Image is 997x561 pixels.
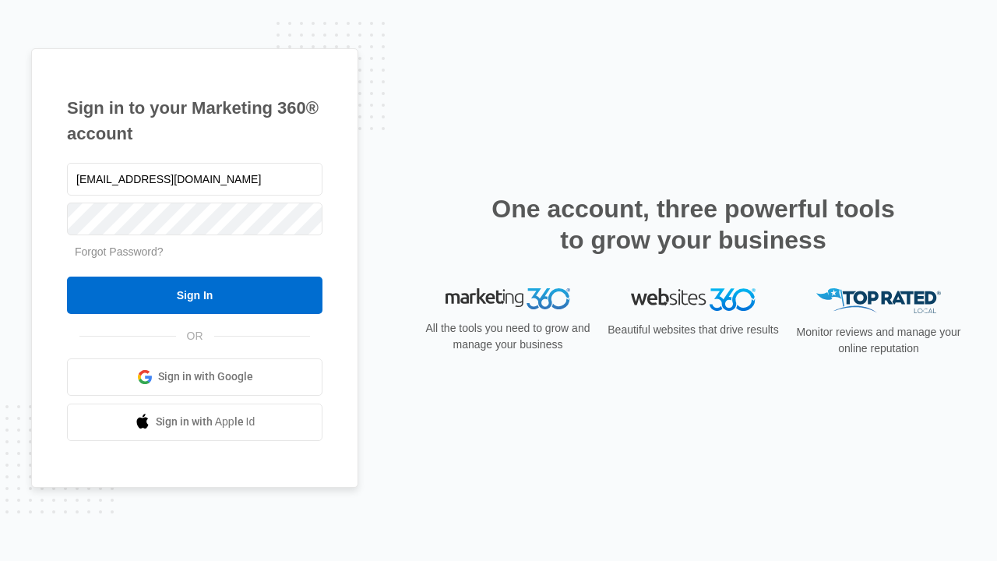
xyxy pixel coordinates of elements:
[75,245,164,258] a: Forgot Password?
[158,369,253,385] span: Sign in with Google
[606,322,780,338] p: Beautiful websites that drive results
[67,95,322,146] h1: Sign in to your Marketing 360® account
[156,414,255,430] span: Sign in with Apple Id
[487,193,900,256] h2: One account, three powerful tools to grow your business
[67,358,322,396] a: Sign in with Google
[816,288,941,314] img: Top Rated Local
[791,324,966,357] p: Monitor reviews and manage your online reputation
[421,320,595,353] p: All the tools you need to grow and manage your business
[446,288,570,310] img: Marketing 360
[67,277,322,314] input: Sign In
[67,163,322,196] input: Email
[631,288,756,311] img: Websites 360
[67,404,322,441] a: Sign in with Apple Id
[176,328,214,344] span: OR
